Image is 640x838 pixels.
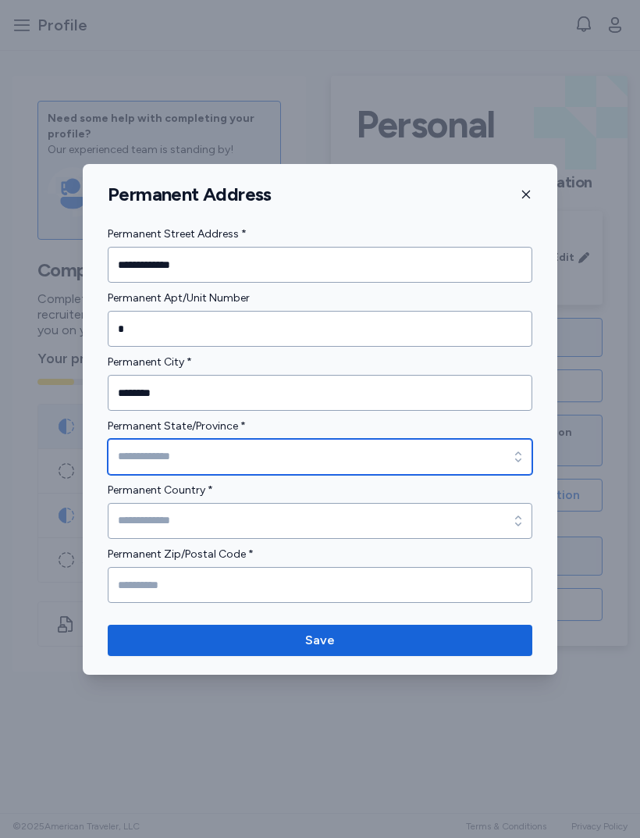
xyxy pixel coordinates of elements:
input: Permanent City * [108,375,532,411]
button: Save [108,625,532,656]
label: Permanent Street Address * [108,225,532,244]
input: Permanent Zip/Postal Code * [108,567,532,603]
h1: Permanent Address [108,183,272,206]
label: Permanent Zip/Postal Code * [108,545,532,564]
label: Permanent State/Province * [108,417,532,436]
label: Permanent Apt/Unit Number [108,289,532,308]
input: Permanent Street Address * [108,247,532,283]
span: Save [305,631,335,650]
label: Permanent Country * [108,481,532,500]
input: Permanent Apt/Unit Number [108,311,532,347]
label: Permanent City * [108,353,532,372]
